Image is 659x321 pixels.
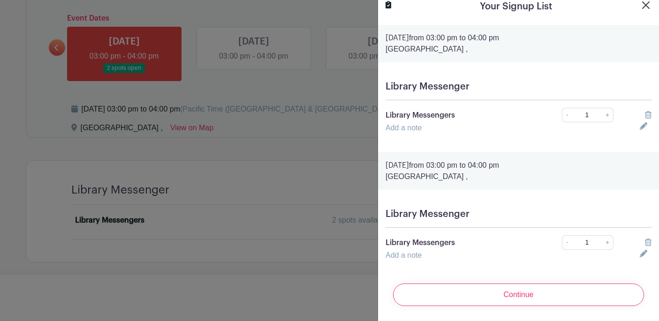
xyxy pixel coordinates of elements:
a: + [602,235,614,250]
h5: Library Messenger [386,209,651,220]
a: - [562,108,572,122]
h5: Library Messenger [386,81,651,92]
a: Add a note [386,124,422,132]
strong: [DATE] [386,162,409,169]
p: [GEOGRAPHIC_DATA] , [386,171,651,182]
a: + [602,108,614,122]
strong: [DATE] [386,34,409,42]
p: Library Messengers [386,237,536,248]
p: Library Messengers [386,110,536,121]
a: - [562,235,572,250]
a: Add a note [386,251,422,259]
input: Continue [393,284,644,306]
p: [GEOGRAPHIC_DATA] , [386,44,651,55]
p: from 03:00 pm to 04:00 pm [386,160,651,171]
p: from 03:00 pm to 04:00 pm [386,32,651,44]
